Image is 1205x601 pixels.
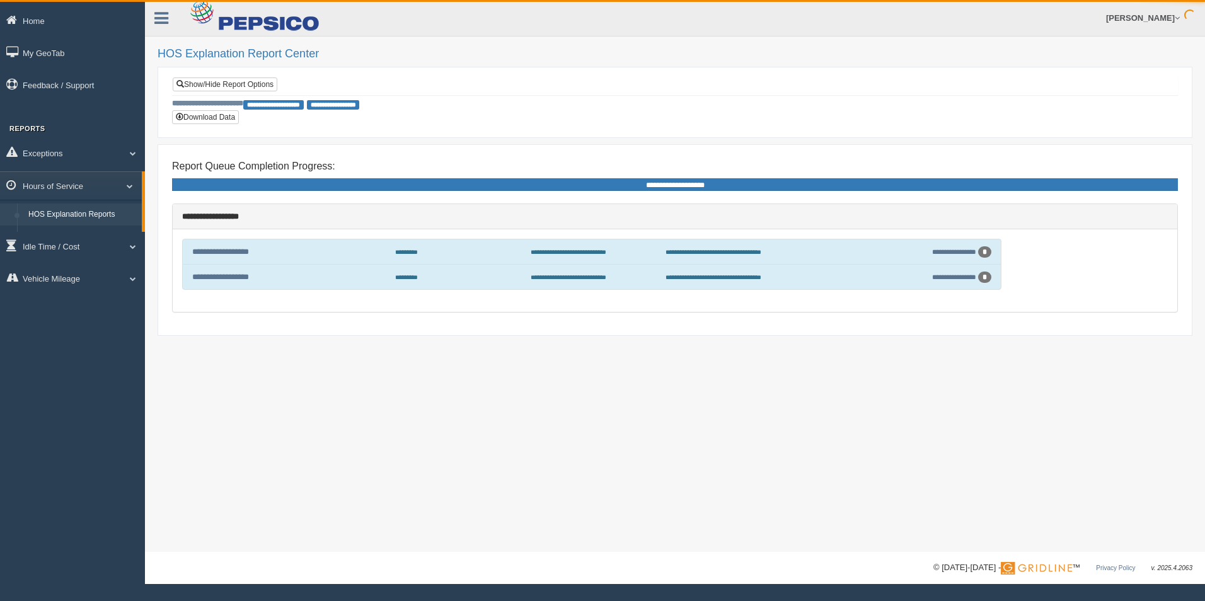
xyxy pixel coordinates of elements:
img: Gridline [1001,562,1072,575]
span: v. 2025.4.2063 [1151,564,1192,571]
a: Show/Hide Report Options [173,77,277,91]
h4: Report Queue Completion Progress: [172,161,1178,172]
a: Privacy Policy [1096,564,1135,571]
a: HOS Explanation Reports [23,203,142,226]
h2: HOS Explanation Report Center [158,48,1192,60]
a: HOS Violation Audit Reports [23,226,142,248]
div: © [DATE]-[DATE] - ™ [933,561,1192,575]
button: Download Data [172,110,239,124]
